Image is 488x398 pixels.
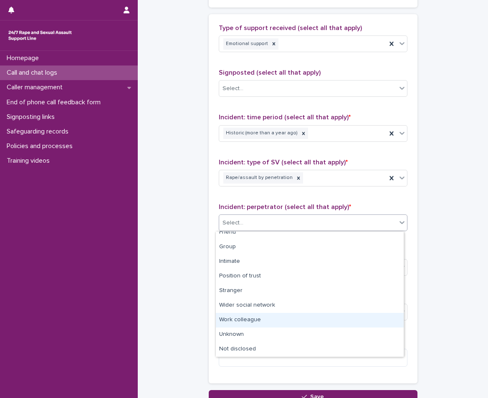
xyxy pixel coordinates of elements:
[3,113,61,121] p: Signposting links
[216,225,404,240] div: Friend
[223,84,243,93] div: Select...
[3,69,64,77] p: Call and chat logs
[219,114,351,121] span: Incident: time period (select all that apply)
[223,38,269,50] div: Emotional support
[3,54,46,62] p: Homepage
[3,157,56,165] p: Training videos
[216,313,404,327] div: Work colleague
[216,269,404,284] div: Position of trust
[3,83,69,91] p: Caller management
[216,254,404,269] div: Intimate
[223,219,243,227] div: Select...
[219,159,348,166] span: Incident: type of SV (select all that apply)
[219,69,321,76] span: Signposted (select all that apply)
[216,284,404,298] div: Stranger
[216,342,404,357] div: Not disclosed
[3,142,79,150] p: Policies and processes
[223,172,294,184] div: Rape/assault by penetration
[216,240,404,254] div: Group
[216,327,404,342] div: Unknown
[216,298,404,313] div: Wider social network
[219,25,362,31] span: Type of support received (select all that apply)
[219,204,351,210] span: Incident: perpetrator (select all that apply)
[223,128,299,139] div: Historic (more than a year ago)
[3,128,75,136] p: Safeguarding records
[3,98,107,106] p: End of phone call feedback form
[7,27,73,44] img: rhQMoQhaT3yELyF149Cw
